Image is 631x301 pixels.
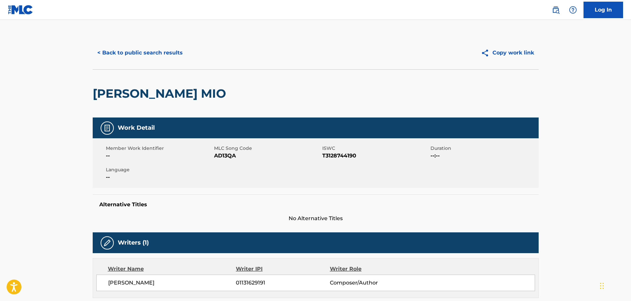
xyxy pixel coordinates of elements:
[430,145,537,152] span: Duration
[322,152,429,160] span: T3128744190
[430,152,537,160] span: --:--
[118,124,155,132] h5: Work Detail
[566,3,580,17] div: Help
[93,86,229,101] h2: [PERSON_NAME] MIO
[549,3,562,17] a: Public Search
[93,45,187,61] button: < Back to public search results
[108,265,236,273] div: Writer Name
[552,6,560,14] img: search
[118,239,149,247] h5: Writers (1)
[93,215,539,222] span: No Alternative Titles
[600,276,604,296] div: Arrastrar
[598,269,631,301] div: Widget de chat
[481,49,492,57] img: Copy work link
[330,279,415,287] span: Composer/Author
[106,173,212,181] span: --
[106,166,212,173] span: Language
[569,6,577,14] img: help
[214,145,321,152] span: MLC Song Code
[106,145,212,152] span: Member Work Identifier
[598,269,631,301] iframe: Chat Widget
[108,279,236,287] span: [PERSON_NAME]
[99,201,532,208] h5: Alternative Titles
[103,124,111,132] img: Work Detail
[236,279,330,287] span: 01131629191
[236,265,330,273] div: Writer IPI
[106,152,212,160] span: --
[214,152,321,160] span: AD13QA
[8,5,33,15] img: MLC Logo
[103,239,111,247] img: Writers
[330,265,415,273] div: Writer Role
[322,145,429,152] span: ISWC
[476,45,539,61] button: Copy work link
[584,2,623,18] a: Log In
